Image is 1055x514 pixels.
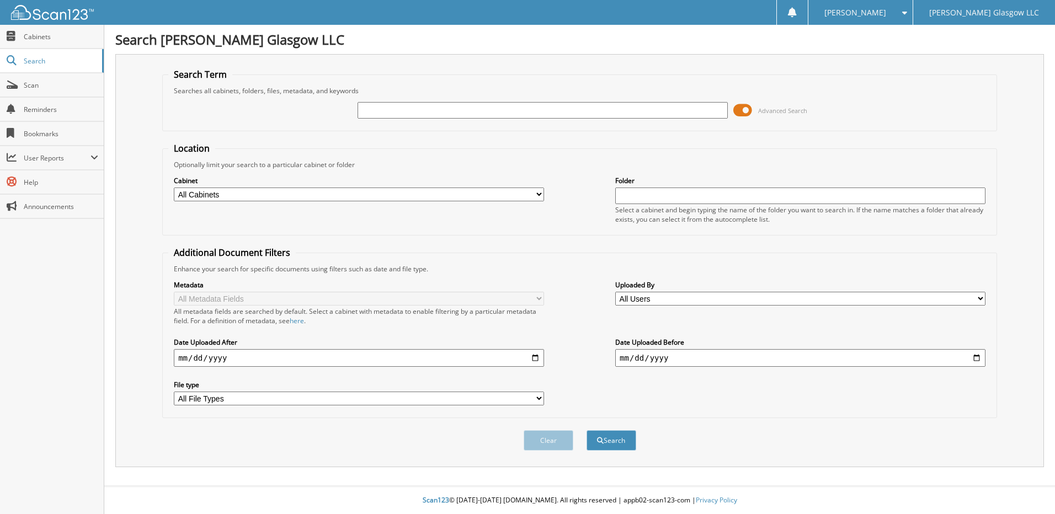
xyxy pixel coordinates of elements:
[168,86,991,95] div: Searches all cabinets, folders, files, metadata, and keywords
[423,495,449,505] span: Scan123
[929,9,1039,16] span: [PERSON_NAME] Glasgow LLC
[104,487,1055,514] div: © [DATE]-[DATE] [DOMAIN_NAME]. All rights reserved | appb02-scan123-com |
[24,56,97,66] span: Search
[615,205,985,224] div: Select a cabinet and begin typing the name of the folder you want to search in. If the name match...
[824,9,886,16] span: [PERSON_NAME]
[174,176,544,185] label: Cabinet
[168,160,991,169] div: Optionally limit your search to a particular cabinet or folder
[587,430,636,451] button: Search
[24,105,98,114] span: Reminders
[115,30,1044,49] h1: Search [PERSON_NAME] Glasgow LLC
[615,280,985,290] label: Uploaded By
[174,307,544,325] div: All metadata fields are searched by default. Select a cabinet with metadata to enable filtering b...
[174,380,544,389] label: File type
[24,153,90,163] span: User Reports
[290,316,304,325] a: here
[524,430,573,451] button: Clear
[174,338,544,347] label: Date Uploaded After
[615,349,985,367] input: end
[24,129,98,138] span: Bookmarks
[758,106,807,115] span: Advanced Search
[24,202,98,211] span: Announcements
[615,176,985,185] label: Folder
[24,81,98,90] span: Scan
[168,142,215,154] legend: Location
[174,349,544,367] input: start
[24,32,98,41] span: Cabinets
[696,495,737,505] a: Privacy Policy
[174,280,544,290] label: Metadata
[615,338,985,347] label: Date Uploaded Before
[168,247,296,259] legend: Additional Document Filters
[168,264,991,274] div: Enhance your search for specific documents using filters such as date and file type.
[11,5,94,20] img: scan123-logo-white.svg
[168,68,232,81] legend: Search Term
[24,178,98,187] span: Help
